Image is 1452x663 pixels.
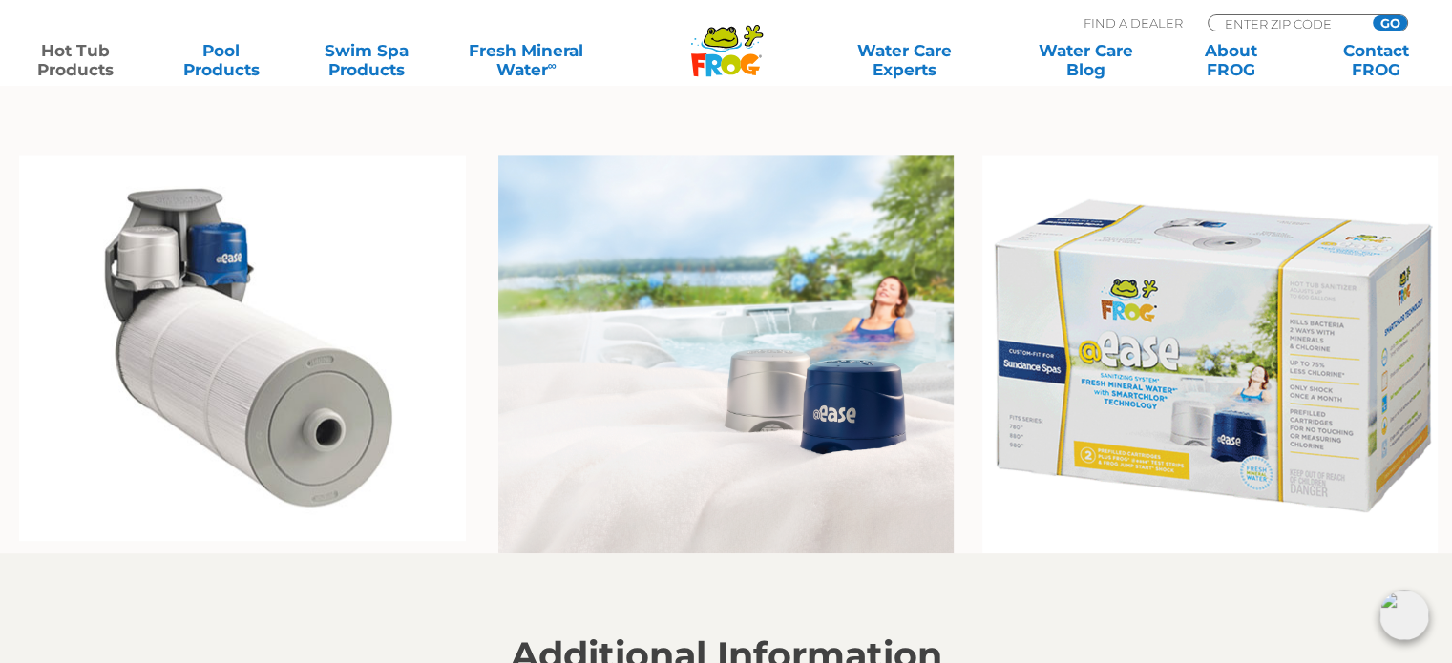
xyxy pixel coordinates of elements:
a: Fresh MineralWater∞ [455,41,597,79]
img: @Ease_Sundance [982,155,1438,553]
sup: ∞ [547,58,556,73]
a: Swim SpaProducts [310,41,423,79]
a: ContactFROG [1320,41,1433,79]
img: sundance lifestyle [498,155,954,553]
p: Find A Dealer [1084,14,1183,31]
a: Water CareExperts [812,41,997,79]
a: Hot TubProducts [19,41,132,79]
a: AboutFROG [1174,41,1287,79]
input: GO [1373,15,1407,31]
a: PoolProducts [164,41,277,79]
img: 11 [19,155,466,541]
a: Water CareBlog [1029,41,1142,79]
input: Zip Code Form [1223,15,1352,31]
img: openIcon [1379,590,1429,640]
